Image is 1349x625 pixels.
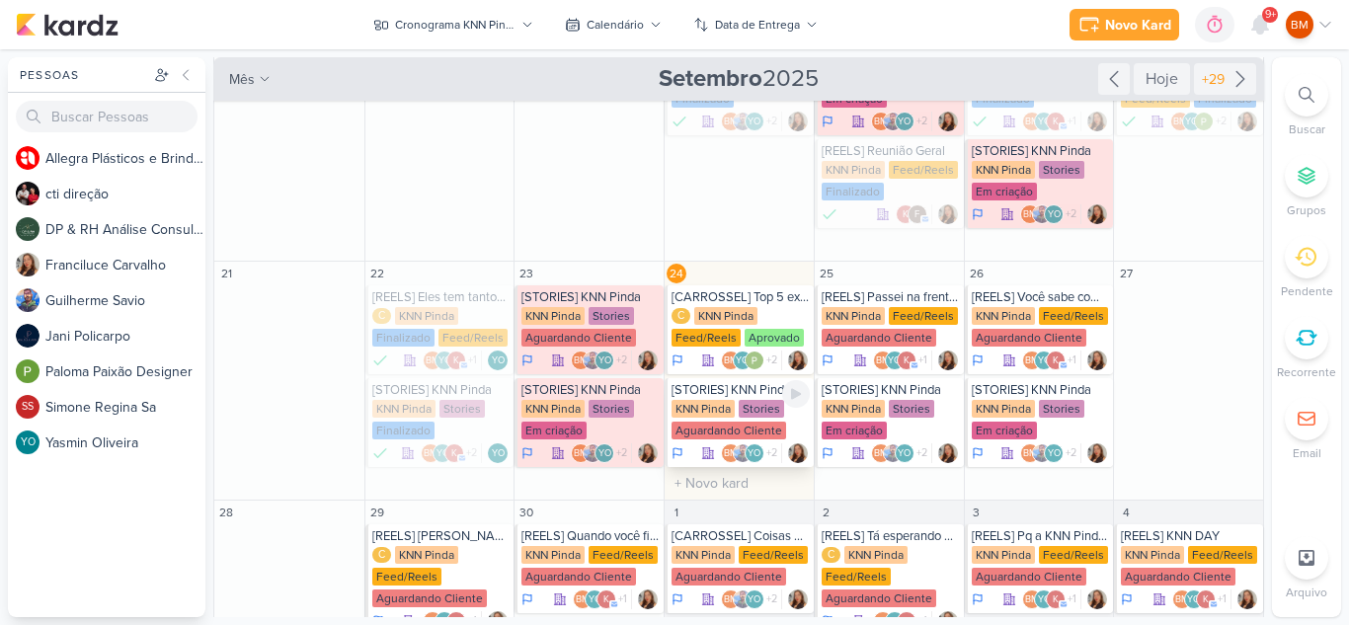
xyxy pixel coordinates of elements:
div: [STORIES] KNN Pinda [822,382,960,398]
img: Guilherme Savio [883,443,903,463]
div: 2 [817,503,836,522]
div: Feed/Reels [589,546,658,564]
div: Em Andamento [972,352,984,368]
div: [STORIES] KNN Pinda [972,382,1110,398]
div: Yasmin Oliveira [895,112,914,131]
div: Stories [439,400,485,418]
div: KNN Pinda [844,546,908,564]
div: Beth Monteiro [1020,204,1040,224]
div: [REELS] Pq a KNN Pinda é a melhor! [972,528,1110,544]
img: Franciluce Carvalho [788,112,808,131]
div: Yasmin Oliveira [488,443,508,463]
div: Feed/Reels [1039,546,1108,564]
div: 27 [1116,264,1136,283]
img: Guilherme Savio [583,351,602,370]
p: YO [492,449,505,459]
p: BM [1173,117,1187,127]
p: YO [438,356,451,366]
div: 29 [367,503,387,522]
span: +2 [1064,445,1076,461]
div: Feed/Reels [1039,307,1108,325]
div: Finalizado [372,443,388,463]
div: [REELS] Aluno que não faz Preparação de Aula [372,528,511,544]
div: KNN Pinda [972,400,1035,418]
img: Guilherme Savio [733,112,753,131]
div: Beth Monteiro [1022,112,1042,131]
p: BM [724,117,738,127]
div: KNN Pinda [822,400,885,418]
div: Responsável: Franciluce Carvalho [1087,112,1107,131]
div: Em Andamento [822,445,833,461]
div: Feed/Reels [672,329,741,347]
div: Beth Monteiro [721,112,741,131]
div: C [672,308,690,324]
div: KNN Pinda [972,546,1035,564]
div: Stories [1039,400,1084,418]
div: Yasmin Oliveira [895,443,914,463]
div: Feed/Reels [438,329,508,347]
div: Colaboradores: knnpinda@gmail.com, financeiro.knnpinda@gmail.com [896,204,932,224]
div: knnpinda@gmail.com [1046,112,1066,131]
div: Em Andamento [822,352,833,368]
img: Franciluce Carvalho [938,204,958,224]
div: Finalizado [822,183,884,200]
p: BM [724,356,738,366]
div: Colaboradores: Beth Monteiro, Guilherme Savio, Yasmin Oliveira, knnpinda@gmail.com, financeiro.kn... [571,443,632,463]
div: KNN Pinda [972,307,1035,325]
p: YO [598,356,611,366]
span: 9+ [1265,7,1276,23]
div: Responsável: Yasmin Oliveira [488,351,508,370]
p: Pendente [1281,282,1333,300]
span: +2 [914,445,927,461]
p: BM [1291,16,1309,34]
div: D P & R H A n á l i s e C o n s u l t i v a [45,219,205,240]
div: Responsável: Franciluce Carvalho [788,112,808,131]
div: Yasmin Oliveira [1182,112,1202,131]
div: Colaboradores: Beth Monteiro, Yasmin Oliveira, knnpinda@gmail.com, financeiro.knnpinda@gmail.com [1022,351,1081,370]
div: [REELS] Reunião Geral [822,143,960,159]
div: KNN Pinda [672,400,735,418]
p: k [1053,356,1059,366]
img: Franciluce Carvalho [638,443,658,463]
img: Franciluce Carvalho [1087,443,1107,463]
div: Beth Monteiro [1170,112,1190,131]
div: Em criação [521,422,587,439]
div: Hoje [1134,63,1190,95]
div: knnpinda@gmail.com [897,351,916,370]
div: Aguardando Cliente [521,568,636,586]
img: Franciluce Carvalho [1087,351,1107,370]
div: +29 [1198,69,1229,90]
div: Colaboradores: Beth Monteiro, Guilherme Savio, Yasmin Oliveira, knnpinda@gmail.com, financeiro.kn... [721,112,782,131]
img: Paloma Paixão Designer [745,351,764,370]
div: Finalizado [822,204,837,224]
img: Franciluce Carvalho [1087,204,1107,224]
div: Aprovado [745,329,804,347]
div: Beth Monteiro [571,351,591,370]
div: Responsável: Franciluce Carvalho [1087,443,1107,463]
div: Aguardando Cliente [672,422,786,439]
img: kardz.app [16,13,119,37]
img: Guilherme Savio [733,443,753,463]
div: Beth Monteiro [421,443,440,463]
div: Yasmin Oliveira [733,351,753,370]
span: +2 [764,114,777,129]
span: +2 [764,445,777,461]
button: Novo Kard [1070,9,1179,40]
div: Responsável: Franciluce Carvalho [1237,112,1257,131]
p: BM [874,449,888,459]
div: [STORIES] KNN Pinda [972,143,1110,159]
div: Em Andamento [521,445,533,461]
div: Finalizado [1121,112,1137,131]
div: Ligar relógio [782,380,810,408]
div: [REELS] KNN DAY [1121,528,1259,544]
span: +1 [1066,114,1076,129]
img: Franciluce Carvalho [788,351,808,370]
div: 28 [216,503,236,522]
div: KNN Pinda [672,546,735,564]
p: YO [21,437,36,448]
p: YO [492,356,505,366]
div: G u i l h e r m e S a v i o [45,290,205,311]
img: Franciluce Carvalho [938,112,958,131]
p: Arquivo [1286,584,1327,601]
div: Em criação [822,422,887,439]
